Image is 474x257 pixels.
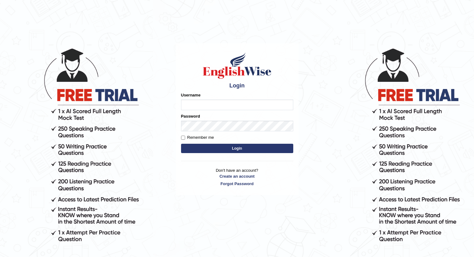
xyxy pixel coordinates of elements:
[181,113,200,119] label: Password
[181,92,201,98] label: Username
[181,173,293,179] a: Create an account
[181,136,185,140] input: Remember me
[181,167,293,187] p: Don't have an account?
[181,144,293,153] button: Login
[181,83,293,89] h4: Login
[202,52,273,80] img: Logo of English Wise sign in for intelligent practice with AI
[181,181,293,187] a: Forgot Password
[181,134,214,141] label: Remember me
